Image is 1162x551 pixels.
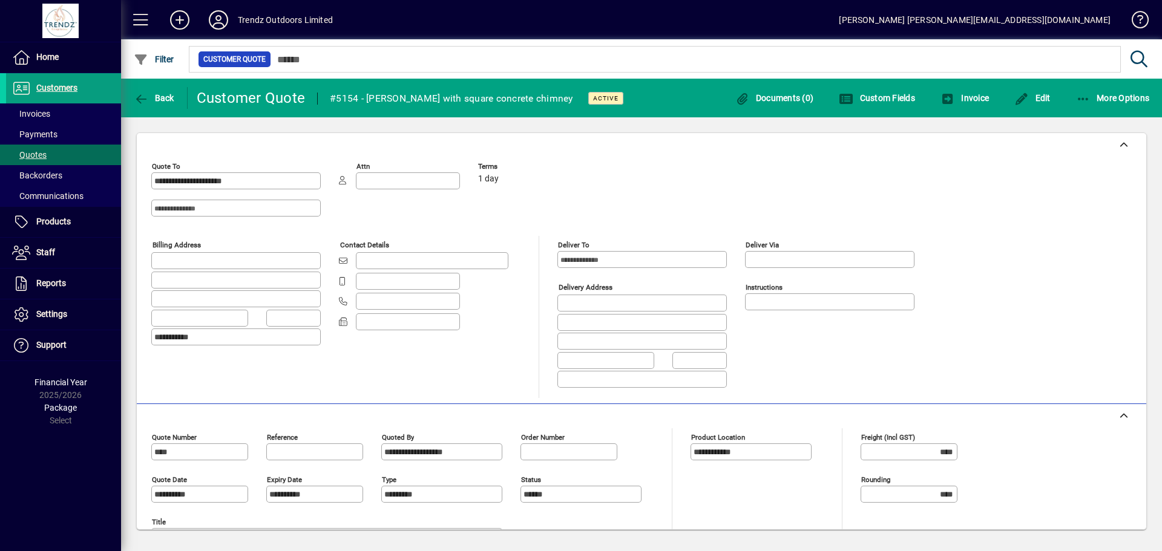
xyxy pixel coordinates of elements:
[1011,87,1054,109] button: Edit
[861,432,915,441] mat-label: Freight (incl GST)
[131,87,177,109] button: Back
[521,432,565,441] mat-label: Order number
[382,432,414,441] mat-label: Quoted by
[836,87,918,109] button: Custom Fields
[36,52,59,62] span: Home
[152,517,166,526] mat-label: Title
[1123,2,1147,42] a: Knowledge Base
[6,145,121,165] a: Quotes
[131,48,177,70] button: Filter
[12,171,62,180] span: Backorders
[478,163,551,171] span: Terms
[861,475,890,483] mat-label: Rounding
[6,42,121,73] a: Home
[691,432,745,441] mat-label: Product location
[1014,93,1051,103] span: Edit
[937,87,992,109] button: Invoice
[1073,87,1153,109] button: More Options
[558,241,589,249] mat-label: Deliver To
[267,432,298,441] mat-label: Reference
[36,247,55,257] span: Staff
[36,309,67,319] span: Settings
[330,89,573,108] div: #5154 - [PERSON_NAME] with square concrete chimney
[382,475,396,483] mat-label: Type
[152,162,180,171] mat-label: Quote To
[34,377,87,387] span: Financial Year
[36,217,71,226] span: Products
[746,241,779,249] mat-label: Deliver via
[160,9,199,31] button: Add
[356,162,370,171] mat-label: Attn
[36,278,66,288] span: Reports
[6,330,121,360] a: Support
[6,165,121,186] a: Backorders
[199,9,238,31] button: Profile
[134,93,174,103] span: Back
[6,124,121,145] a: Payments
[6,269,121,299] a: Reports
[267,475,302,483] mat-label: Expiry date
[940,93,989,103] span: Invoice
[44,403,77,412] span: Package
[12,129,57,139] span: Payments
[12,109,50,119] span: Invoices
[735,93,813,103] span: Documents (0)
[121,87,188,109] app-page-header-button: Back
[746,283,783,292] mat-label: Instructions
[152,475,187,483] mat-label: Quote date
[134,54,174,64] span: Filter
[6,207,121,237] a: Products
[12,191,84,201] span: Communications
[478,174,499,184] span: 1 day
[6,299,121,330] a: Settings
[839,93,915,103] span: Custom Fields
[197,88,306,108] div: Customer Quote
[6,103,121,124] a: Invoices
[152,432,197,441] mat-label: Quote number
[1076,93,1150,103] span: More Options
[839,10,1111,30] div: [PERSON_NAME] [PERSON_NAME][EMAIL_ADDRESS][DOMAIN_NAME]
[36,340,67,350] span: Support
[593,94,619,102] span: Active
[732,87,816,109] button: Documents (0)
[12,150,47,160] span: Quotes
[203,53,266,65] span: Customer Quote
[521,475,541,483] mat-label: Status
[6,186,121,206] a: Communications
[6,238,121,268] a: Staff
[36,83,77,93] span: Customers
[238,10,333,30] div: Trendz Outdoors Limited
